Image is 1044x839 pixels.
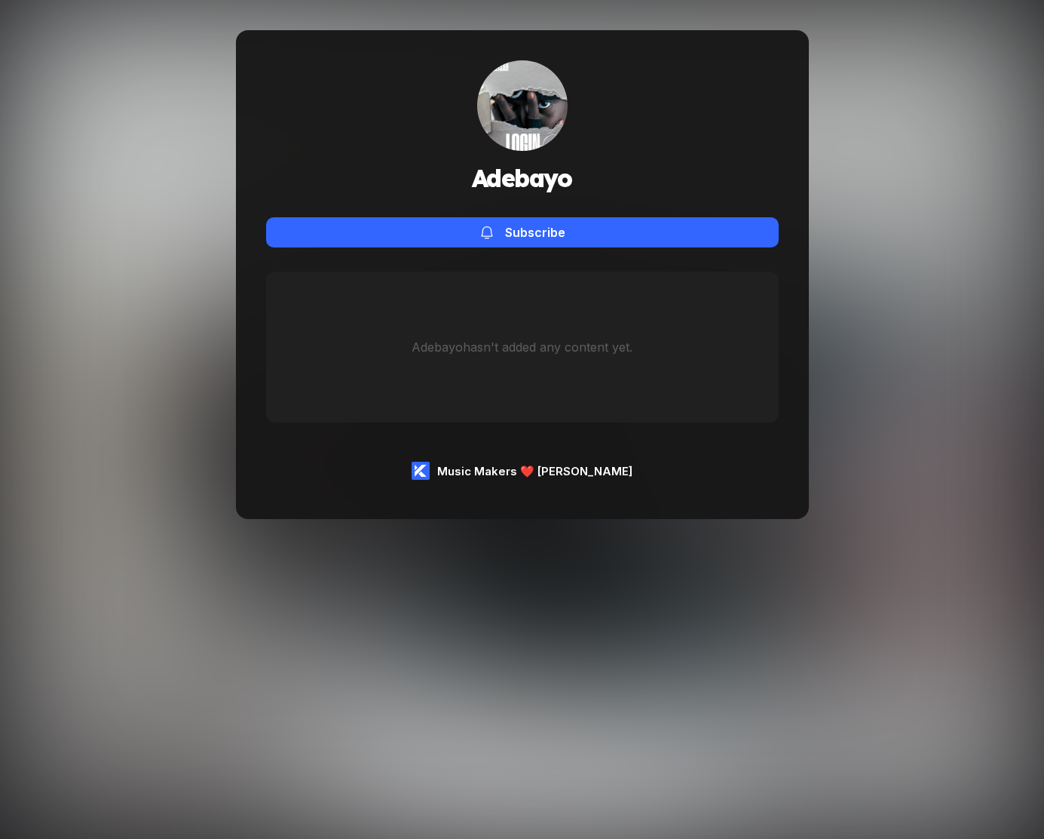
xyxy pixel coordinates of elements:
a: Music Makers ❤️ [PERSON_NAME] [412,462,632,480]
div: Music Makers ❤️ [PERSON_NAME] [437,464,632,478]
img: ab6761610000e5ebb24eeab5c9fcaca0d6b1ac7f [477,60,568,151]
div: Subscribe [505,225,565,240]
button: Subscribe [266,217,779,247]
div: Adebayo [477,60,568,151]
div: Adebayo hasn't added any content yet. [412,340,632,355]
h1: Adebayo [472,163,572,193]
